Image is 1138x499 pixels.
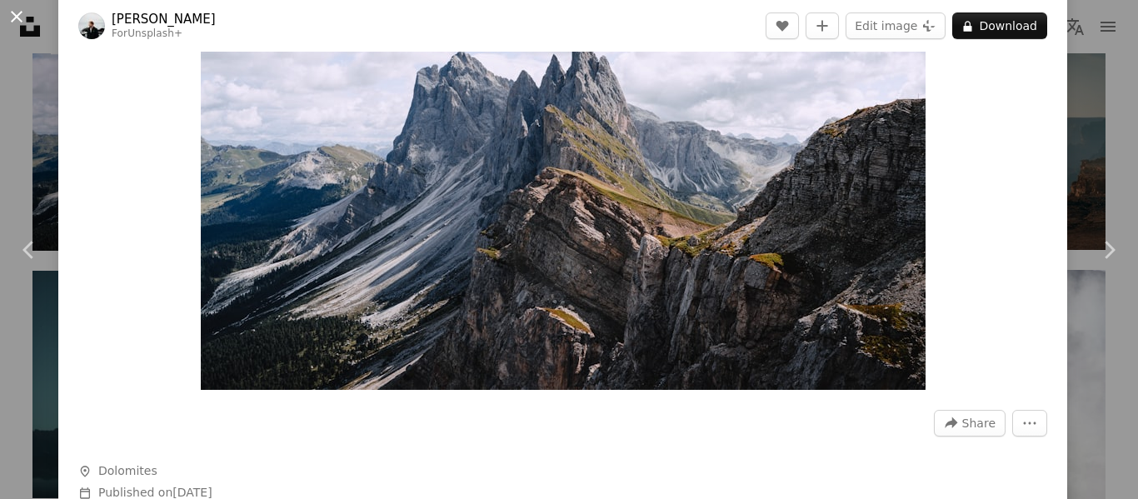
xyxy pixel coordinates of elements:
span: Dolomites [98,463,157,480]
button: Edit image [846,12,946,39]
a: Unsplash+ [127,27,182,39]
button: Like [766,12,799,39]
time: November 6, 2022 at 4:09:49 PM GMT+5:30 [172,486,212,499]
button: More Actions [1012,410,1047,437]
img: Go to Andrew Spencer's profile [78,12,105,39]
div: For [112,27,216,41]
button: Download [952,12,1047,39]
a: [PERSON_NAME] [112,11,216,27]
span: Share [962,411,996,436]
button: Add to Collection [806,12,839,39]
span: Published on [98,486,212,499]
button: Share this image [934,410,1006,437]
a: Next [1080,170,1138,330]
